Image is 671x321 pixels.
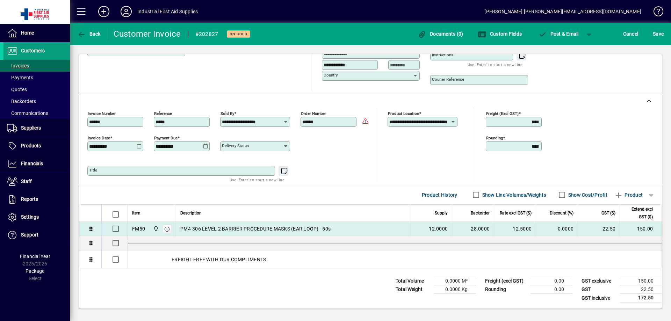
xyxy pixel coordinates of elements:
[500,209,532,217] span: Rate excl GST ($)
[128,250,662,269] div: FREIGHT FREE WITH OUR COMPLIMENTS
[620,277,662,285] td: 150.00
[70,28,108,40] app-page-header-button: Back
[434,277,476,285] td: 0.0000 M³
[88,136,110,140] mat-label: Invoice date
[392,285,434,294] td: Total Weight
[531,277,572,285] td: 0.00
[578,285,620,294] td: GST
[77,31,101,37] span: Back
[535,28,582,40] button: Post & Email
[435,209,448,217] span: Supply
[486,111,519,116] mat-label: Freight (excl GST)
[434,285,476,294] td: 0.0000 Kg
[621,28,640,40] button: Cancel
[221,111,234,116] mat-label: Sold by
[419,189,460,201] button: Product History
[432,77,464,82] mat-label: Courier Reference
[3,107,70,119] a: Communications
[418,31,463,37] span: Documents (0)
[476,28,524,40] button: Custom Fields
[7,87,27,92] span: Quotes
[20,254,50,259] span: Financial Year
[538,31,579,37] span: ost & Email
[486,136,503,140] mat-label: Rounding
[620,222,662,236] td: 150.00
[498,225,532,232] div: 12.5000
[392,277,434,285] td: Total Volume
[301,111,326,116] mat-label: Order number
[624,205,653,221] span: Extend excl GST ($)
[3,173,70,190] a: Staff
[648,1,662,24] a: Knowledge Base
[132,209,140,217] span: Item
[7,99,36,104] span: Backorders
[611,189,646,201] button: Product
[21,30,34,36] span: Home
[578,294,620,302] td: GST inclusive
[7,110,48,116] span: Communications
[21,125,41,131] span: Suppliers
[75,28,102,40] button: Back
[195,29,218,40] div: #202827
[536,222,578,236] td: 0.0000
[3,24,70,42] a: Home
[388,111,419,116] mat-label: Product location
[115,5,137,18] button: Profile
[3,209,70,226] a: Settings
[3,137,70,155] a: Products
[154,136,178,140] mat-label: Payment due
[482,285,531,294] td: Rounding
[230,176,284,184] mat-hint: Use 'Enter' to start a new line
[471,225,490,232] span: 28.0000
[132,225,145,232] div: FM50
[578,222,620,236] td: 22.50
[21,214,39,220] span: Settings
[180,209,202,217] span: Description
[21,196,38,202] span: Reports
[26,268,44,274] span: Package
[478,31,522,37] span: Custom Fields
[623,28,638,39] span: Cancel
[114,28,181,39] div: Customer Invoice
[222,143,249,148] mat-label: Delivery status
[531,285,572,294] td: 0.00
[484,6,641,17] div: [PERSON_NAME] [PERSON_NAME][EMAIL_ADDRESS][DOMAIN_NAME]
[578,277,620,285] td: GST exclusive
[620,285,662,294] td: 22.50
[468,60,522,68] mat-hint: Use 'Enter' to start a new line
[416,28,465,40] button: Documents (0)
[324,73,338,78] mat-label: Country
[89,168,97,173] mat-label: Title
[21,161,43,166] span: Financials
[614,189,643,200] span: Product
[3,95,70,107] a: Backorders
[422,189,457,200] span: Product History
[21,48,45,53] span: Customers
[7,63,29,68] span: Invoices
[3,226,70,244] a: Support
[151,225,159,233] span: INDUSTRIAL FIRST AID SUPPLIES LTD
[432,52,453,57] mat-label: Instructions
[154,111,172,116] mat-label: Reference
[471,209,490,217] span: Backorder
[137,6,198,17] div: Industrial First Aid Supplies
[3,72,70,83] a: Payments
[620,294,662,302] td: 172.50
[3,155,70,173] a: Financials
[601,209,615,217] span: GST ($)
[3,191,70,208] a: Reports
[3,119,70,137] a: Suppliers
[7,75,33,80] span: Payments
[653,31,656,37] span: S
[21,178,32,184] span: Staff
[180,225,331,232] span: PM4-306 LEVEL 2 BARRIER PROCEDURE MASKS (EAR LOOP) - 50s
[567,191,607,198] label: Show Cost/Profit
[550,209,573,217] span: Discount (%)
[88,111,116,116] mat-label: Invoice number
[550,31,554,37] span: P
[230,32,247,36] span: On hold
[481,191,546,198] label: Show Line Volumes/Weights
[429,225,448,232] span: 12.0000
[21,232,38,238] span: Support
[21,143,41,148] span: Products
